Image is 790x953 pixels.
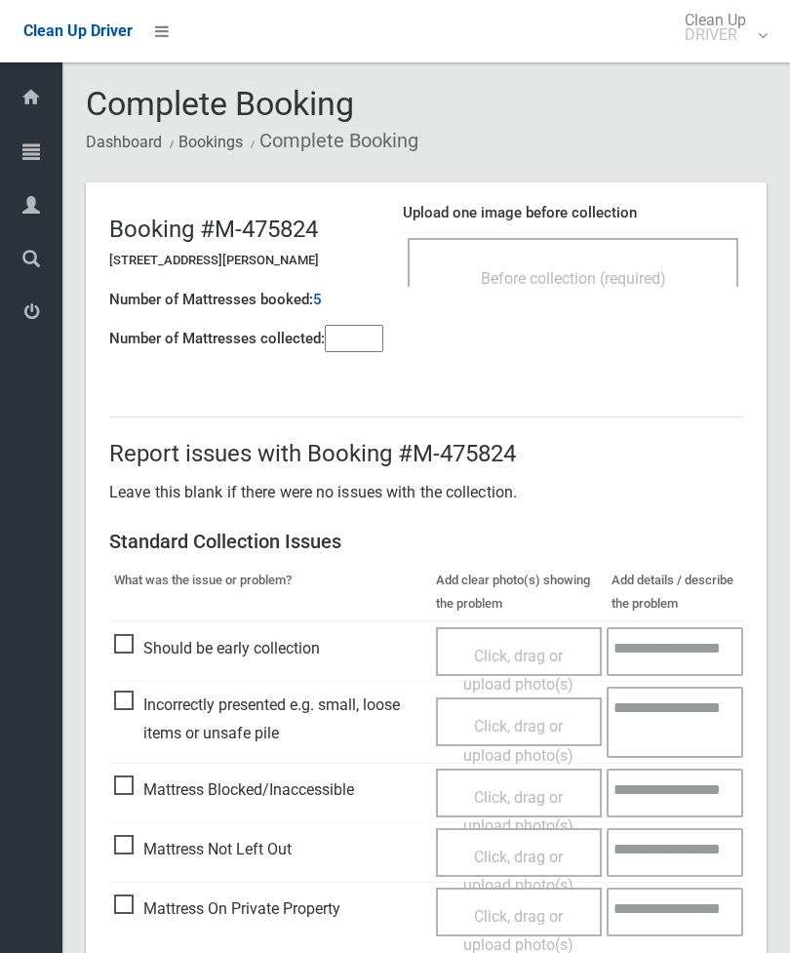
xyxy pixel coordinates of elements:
[86,133,162,151] a: Dashboard
[114,775,354,805] span: Mattress Blocked/Inaccessible
[463,647,573,695] span: Click, drag or upload photo(s)
[463,717,573,765] span: Click, drag or upload photo(s)
[685,27,746,42] small: DRIVER
[114,835,292,864] span: Mattress Not Left Out
[86,84,354,123] span: Complete Booking
[607,564,743,621] th: Add details / describe the problem
[109,254,383,267] h5: [STREET_ADDRESS][PERSON_NAME]
[109,331,325,347] h4: Number of Mattresses collected:
[23,17,133,46] a: Clean Up Driver
[463,848,573,895] span: Click, drag or upload photo(s)
[23,21,133,40] span: Clean Up Driver
[114,894,340,924] span: Mattress On Private Property
[481,269,666,288] span: Before collection (required)
[246,123,418,159] li: Complete Booking
[431,564,608,621] th: Add clear photo(s) showing the problem
[109,441,743,466] h2: Report issues with Booking #M-475824
[114,691,426,748] span: Incorrectly presented e.g. small, loose items or unsafe pile
[675,13,766,42] span: Clean Up
[403,205,743,221] h4: Upload one image before collection
[463,788,573,836] span: Click, drag or upload photo(s)
[109,564,431,621] th: What was the issue or problem?
[313,292,322,308] h4: 5
[114,634,320,663] span: Should be early collection
[109,478,743,507] p: Leave this blank if there were no issues with the collection.
[109,217,383,242] h2: Booking #M-475824
[109,531,743,552] h3: Standard Collection Issues
[109,292,313,308] h4: Number of Mattresses booked:
[178,133,243,151] a: Bookings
